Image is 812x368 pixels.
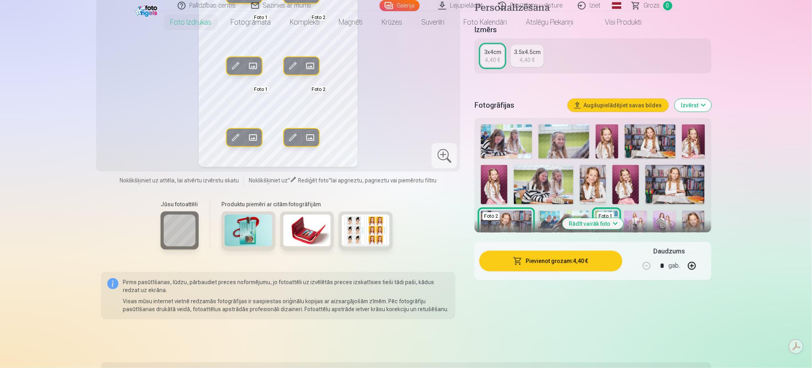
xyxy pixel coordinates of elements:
a: Komplekti [280,11,329,33]
a: Krūzes [372,11,412,33]
a: Visi produkti [583,11,651,33]
div: gab. [669,256,681,275]
h5: Fotogrāfijas [475,100,561,111]
a: Fotogrāmata [221,11,280,33]
div: 4,40 € [485,56,500,64]
a: Suvenīri [412,11,454,33]
span: 0 [663,1,672,10]
button: Augšupielādējiet savas bildes [568,99,669,112]
h5: Daudzums [653,247,685,256]
button: Pievienot grozam:4,40 € [479,251,622,271]
span: Rediģēt foto [298,177,329,184]
h6: Jūsu fotoattēli [161,200,199,208]
span: Noklikšķiniet uz attēla, lai atvērtu izvērstu skatu [120,176,239,184]
div: 3.5x4.5cm [514,48,541,56]
div: Foto 1 [597,212,614,220]
a: 3.5x4.5cm4,40 € [511,45,544,67]
img: /fa1 [135,3,159,17]
span: Grozs [644,1,660,10]
a: Foto kalendāri [454,11,516,33]
h6: Produktu piemēri ar citām fotogrāfijām [218,200,396,208]
p: Visas mūsu internet vietnē redzamās fotogrāfijas ir saspiestas oriģinālu kopijas ar aizsargājošām... [123,297,450,313]
span: lai apgrieztu, pagrieztu vai piemērotu filtru [331,177,437,184]
span: Noklikšķiniet uz [249,177,288,184]
div: 4,40 € [520,56,535,64]
button: Izvērst [675,99,711,112]
div: Foto 2 [483,212,500,220]
span: " [329,177,331,184]
a: Atslēgu piekariņi [516,11,583,33]
button: Rādīt vairāk foto [562,218,623,229]
div: 3x4cm [484,48,501,56]
a: Foto izdrukas [161,11,221,33]
span: " [288,177,290,184]
a: Magnēti [329,11,372,33]
a: 3x4cm4,40 € [481,45,504,67]
p: Pirms pasūtīšanas, lūdzu, pārbaudiet preces noformējumu, jo fotoattēli uz izvēlētās preces izskat... [123,278,450,294]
